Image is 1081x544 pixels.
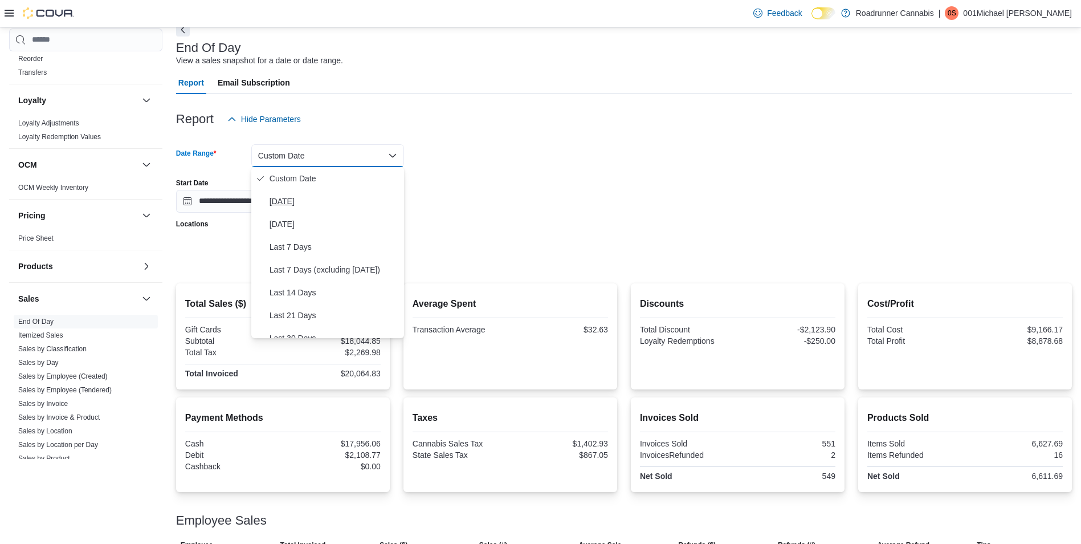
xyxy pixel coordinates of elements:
div: $8,878.68 [967,336,1063,346]
button: Sales [140,292,153,306]
strong: Net Sold [640,472,672,481]
div: Transaction Average [413,325,508,334]
h3: Pricing [18,210,45,221]
div: Cashback [185,462,281,471]
span: [DATE] [270,194,399,208]
button: Loyalty [140,94,153,107]
div: Debit [185,450,281,460]
span: Custom Date [270,172,399,185]
span: Sales by Employee (Tendered) [18,385,112,395]
p: 001Michael [PERSON_NAME] [963,6,1072,20]
button: OCM [140,158,153,172]
span: Sales by Invoice [18,399,68,408]
a: Sales by Day [18,359,59,367]
a: Itemized Sales [18,331,63,339]
span: Last 14 Days [270,286,399,299]
span: Email Subscription [218,71,290,94]
a: Transfers [18,68,47,76]
h2: Products Sold [867,411,1063,425]
a: Loyalty Adjustments [18,119,79,127]
a: OCM Weekly Inventory [18,184,88,192]
div: 549 [740,472,835,481]
label: Locations [176,220,209,229]
span: Loyalty Redemption Values [18,132,101,141]
h2: Taxes [413,411,608,425]
a: Sales by Location [18,427,72,435]
span: Last 30 Days [270,331,399,345]
div: InvoicesRefunded [640,450,736,460]
button: Next [176,23,190,36]
div: Total Tax [185,348,281,357]
a: Sales by Employee (Created) [18,372,108,380]
a: End Of Day [18,318,54,326]
span: Price Sheet [18,234,54,243]
span: End Of Day [18,317,54,326]
span: Last 7 Days [270,240,399,254]
p: | [939,6,941,20]
button: Hide Parameters [223,108,305,131]
div: $867.05 [512,450,608,460]
a: Price Sheet [18,234,54,242]
a: Feedback [749,2,806,25]
strong: Total Invoiced [185,369,238,378]
h3: Report [176,112,214,126]
div: State Sales Tax [413,450,508,460]
h2: Cost/Profit [867,297,1063,311]
a: Sales by Location per Day [18,441,98,449]
div: Total Discount [640,325,736,334]
div: -$2,123.90 [740,325,835,334]
div: Invoices Sold [640,439,736,448]
button: Products [18,261,137,272]
a: Sales by Invoice & Product [18,413,100,421]
div: Total Profit [867,336,963,346]
a: Sales by Classification [18,345,87,353]
div: $17,956.06 [285,439,381,448]
input: Dark Mode [811,7,835,19]
p: Roadrunner Cannabis [856,6,934,20]
div: Cannabis Sales Tax [413,439,508,448]
div: $0.00 [285,462,381,471]
div: Gift Cards [185,325,281,334]
span: Itemized Sales [18,331,63,340]
div: Loyalty Redemptions [640,336,736,346]
h2: Invoices Sold [640,411,835,425]
h3: OCM [18,159,37,170]
span: Last 7 Days (excluding [DATE]) [270,263,399,277]
div: $20,064.83 [285,369,381,378]
div: $18,044.85 [285,336,381,346]
div: 2 [740,450,835,460]
span: Report [178,71,204,94]
span: Feedback [767,7,802,19]
span: [DATE] [270,217,399,231]
button: Pricing [18,210,137,221]
img: Cova [23,7,74,19]
strong: Net Sold [867,472,900,481]
a: Sales by Invoice [18,400,68,408]
h2: Discounts [640,297,835,311]
h2: Average Spent [413,297,608,311]
span: OCM Weekly Inventory [18,183,88,192]
button: OCM [18,159,137,170]
div: OCM [9,181,162,199]
div: Items Sold [867,439,963,448]
div: $2,108.77 [285,450,381,460]
h3: Loyalty [18,95,46,106]
input: Press the down key to open a popover containing a calendar. [176,190,285,213]
span: Sales by Invoice & Product [18,413,100,422]
div: Sales [9,315,162,511]
span: Last 21 Days [270,308,399,322]
div: Items Refunded [867,450,963,460]
a: Sales by Product [18,454,70,462]
button: Loyalty [18,95,137,106]
div: 6,611.69 [967,472,1063,481]
span: Sales by Classification [18,344,87,354]
button: Products [140,259,153,273]
label: Date Range [176,149,217,158]
label: Start Date [176,178,209,188]
button: Sales [18,293,137,305]
div: $2,269.98 [285,348,381,357]
div: Cash [185,439,281,448]
h3: Sales [18,293,39,305]
a: Sales by Employee (Tendered) [18,386,112,394]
